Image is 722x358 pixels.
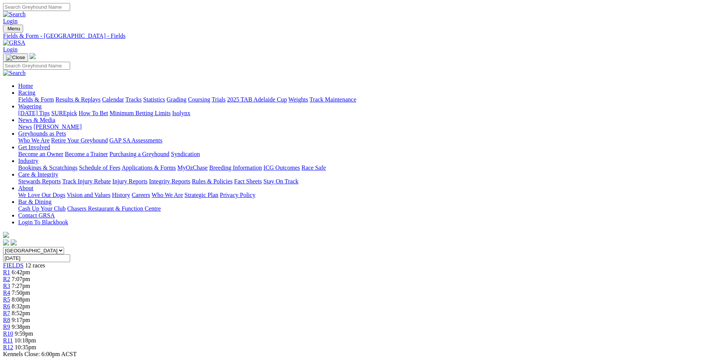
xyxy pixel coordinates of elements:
img: Close [6,55,25,61]
div: Racing [18,96,719,103]
a: Calendar [102,96,124,103]
button: Toggle navigation [3,53,28,62]
div: Bar & Dining [18,205,719,212]
a: R7 [3,310,10,316]
a: Who We Are [18,137,50,144]
a: SUREpick [51,110,77,116]
a: R12 [3,344,13,350]
a: Contact GRSA [18,212,55,219]
input: Select date [3,254,70,262]
a: MyOzChase [177,164,208,171]
a: Vision and Values [67,192,110,198]
a: We Love Our Dogs [18,192,65,198]
a: Results & Replays [55,96,100,103]
a: Isolynx [172,110,190,116]
a: Chasers Restaurant & Function Centre [67,205,161,212]
img: facebook.svg [3,239,9,245]
a: FIELDS [3,262,23,269]
a: Strategic Plan [185,192,218,198]
a: Syndication [171,151,200,157]
a: 2025 TAB Adelaide Cup [227,96,287,103]
a: R4 [3,289,10,296]
span: R6 [3,303,10,310]
a: Become a Trainer [65,151,108,157]
a: Industry [18,158,38,164]
span: 8:08pm [12,296,30,303]
a: Statistics [143,96,165,103]
span: 7:07pm [12,276,30,282]
div: News & Media [18,124,719,130]
a: R8 [3,317,10,323]
a: Wagering [18,103,42,109]
a: Injury Reports [112,178,147,184]
a: Privacy Policy [220,192,255,198]
a: Racing [18,89,35,96]
a: Fields & Form [18,96,54,103]
img: Search [3,11,26,18]
div: Greyhounds as Pets [18,137,719,144]
a: News [18,124,32,130]
a: Weights [288,96,308,103]
span: 10:18pm [14,337,36,344]
a: Grading [167,96,186,103]
a: Careers [132,192,150,198]
img: GRSA [3,39,25,46]
span: 8:52pm [12,310,30,316]
a: Purchasing a Greyhound [110,151,169,157]
input: Search [3,3,70,11]
img: Search [3,70,26,77]
div: Care & Integrity [18,178,719,185]
span: Kennels Close: 6:00pm ACST [3,351,77,357]
span: 9:59pm [15,330,33,337]
a: Get Involved [18,144,50,150]
a: R10 [3,330,13,337]
a: Track Injury Rebate [62,178,111,184]
a: Stay On Track [263,178,298,184]
span: 12 races [25,262,45,269]
img: logo-grsa-white.png [3,232,9,238]
a: Breeding Information [209,164,262,171]
a: Integrity Reports [149,178,190,184]
div: Wagering [18,110,719,117]
input: Search [3,62,70,70]
a: R1 [3,269,10,275]
span: 8:32pm [12,303,30,310]
a: Cash Up Your Club [18,205,66,212]
a: Minimum Betting Limits [110,110,171,116]
button: Toggle navigation [3,25,23,33]
div: About [18,192,719,199]
a: [DATE] Tips [18,110,50,116]
a: Home [18,83,33,89]
span: 10:35pm [15,344,36,350]
span: 9:17pm [12,317,30,323]
span: R3 [3,283,10,289]
a: News & Media [18,117,55,123]
a: About [18,185,33,191]
a: R2 [3,276,10,282]
a: Tracks [125,96,142,103]
a: ICG Outcomes [263,164,300,171]
a: Schedule of Fees [79,164,120,171]
a: History [112,192,130,198]
a: Fields & Form - [GEOGRAPHIC_DATA] - Fields [3,33,719,39]
a: Trials [211,96,226,103]
span: 7:50pm [12,289,30,296]
a: GAP SA Assessments [110,137,163,144]
a: Bar & Dining [18,199,52,205]
img: twitter.svg [11,239,17,245]
a: Rules & Policies [192,178,233,184]
a: Login To Blackbook [18,219,68,225]
a: R9 [3,324,10,330]
a: Retire Your Greyhound [51,137,108,144]
a: Fact Sheets [234,178,262,184]
a: Bookings & Scratchings [18,164,77,171]
a: R5 [3,296,10,303]
a: Become an Owner [18,151,63,157]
